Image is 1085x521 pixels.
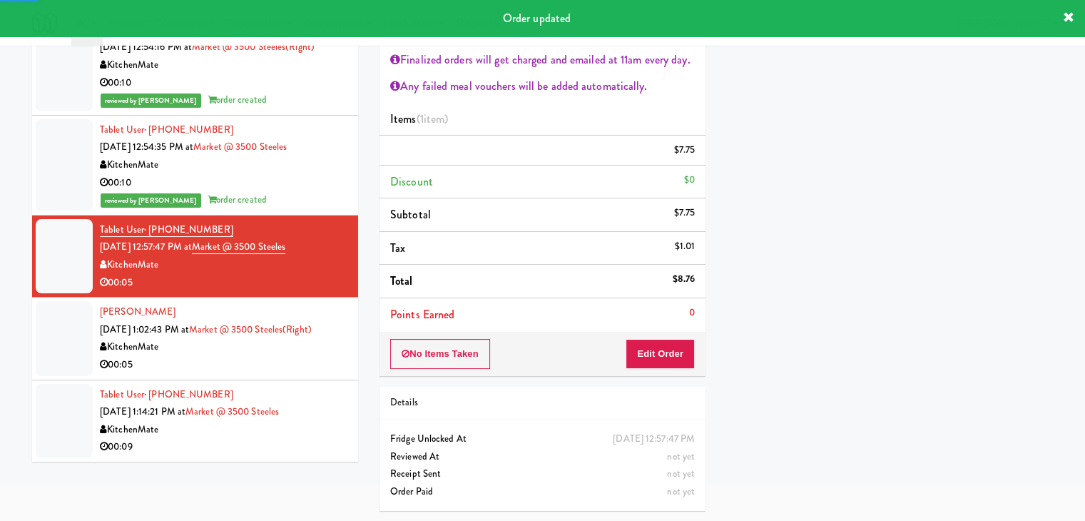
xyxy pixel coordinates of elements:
a: Market @ 3500 Steeles(Right) [192,40,315,54]
li: [PERSON_NAME][DATE] 1:02:43 PM atMarket @ 3500 Steeles(Right)KitchenMate00:05 [32,298,358,380]
span: Tax [390,240,405,256]
div: 00:10 [100,174,347,192]
div: KitchenMate [100,156,347,174]
span: Total [390,273,413,289]
li: Tablet User· [PHONE_NUMBER][DATE] 1:14:21 PM atMarket @ 3500 SteelesKitchenMate00:09 [32,380,358,462]
div: KitchenMate [100,256,347,274]
div: $1.01 [675,238,696,256]
a: Tablet User· [PHONE_NUMBER] [100,223,233,237]
span: reviewed by [PERSON_NAME] [101,193,201,208]
div: [DATE] 12:57:47 PM [613,430,695,448]
span: (1 ) [417,111,449,127]
div: 00:05 [100,356,347,374]
div: Reviewed At [390,448,695,466]
span: [DATE] 12:54:35 PM at [100,140,193,153]
div: $7.75 [674,204,696,222]
span: Order updated [503,10,571,26]
div: 0 [689,304,695,322]
div: $7.75 [674,141,696,159]
li: Tablet User· [PHONE_NUMBER][DATE] 12:54:16 PM atMarket @ 3500 Steeles(Right)KitchenMate00:10revie... [32,16,358,116]
li: Tablet User· [PHONE_NUMBER][DATE] 12:54:35 PM atMarket @ 3500 SteelesKitchenMate00:10reviewed by ... [32,116,358,216]
div: 00:05 [100,274,347,292]
span: [DATE] 1:02:43 PM at [100,323,189,336]
div: KitchenMate [100,338,347,356]
a: Tablet User· [PHONE_NUMBER] [100,388,233,401]
span: not yet [667,467,695,480]
div: Order Paid [390,483,695,501]
span: not yet [667,485,695,498]
div: 00:09 [100,438,347,456]
span: order created [208,193,267,206]
a: Tablet User· [PHONE_NUMBER] [100,123,233,136]
span: not yet [667,450,695,463]
div: Details [390,394,695,412]
a: Market @ 3500 Steeles(Right) [189,323,312,336]
div: KitchenMate [100,56,347,74]
span: [DATE] 1:14:21 PM at [100,405,185,418]
a: Market @ 3500 Steeles [193,140,287,153]
span: [DATE] 12:54:16 PM at [100,40,192,54]
a: Market @ 3500 Steeles [192,240,285,254]
div: KitchenMate [100,421,347,439]
span: order created [208,93,267,106]
div: Any failed meal vouchers will be added automatically. [390,76,695,97]
div: Fridge Unlocked At [390,430,695,448]
span: Subtotal [390,206,431,223]
li: Tablet User· [PHONE_NUMBER][DATE] 12:57:47 PM atMarket @ 3500 SteelesKitchenMate00:05 [32,216,358,298]
div: Finalized orders will get charged and emailed at 11am every day. [390,49,695,71]
a: Market @ 3500 Steeles [185,405,279,418]
span: Discount [390,173,433,190]
a: [PERSON_NAME] [100,305,175,318]
span: · [PHONE_NUMBER] [144,388,233,401]
ng-pluralize: item [424,111,444,127]
div: 00:10 [100,74,347,92]
button: Edit Order [626,339,695,369]
span: · [PHONE_NUMBER] [144,223,233,236]
span: · [PHONE_NUMBER] [144,123,233,136]
div: $0 [684,171,695,189]
span: reviewed by [PERSON_NAME] [101,93,201,108]
div: $8.76 [673,270,696,288]
span: [DATE] 12:57:47 PM at [100,240,192,253]
span: Points Earned [390,306,454,323]
span: Items [390,111,448,127]
button: No Items Taken [390,339,490,369]
div: Receipt Sent [390,465,695,483]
